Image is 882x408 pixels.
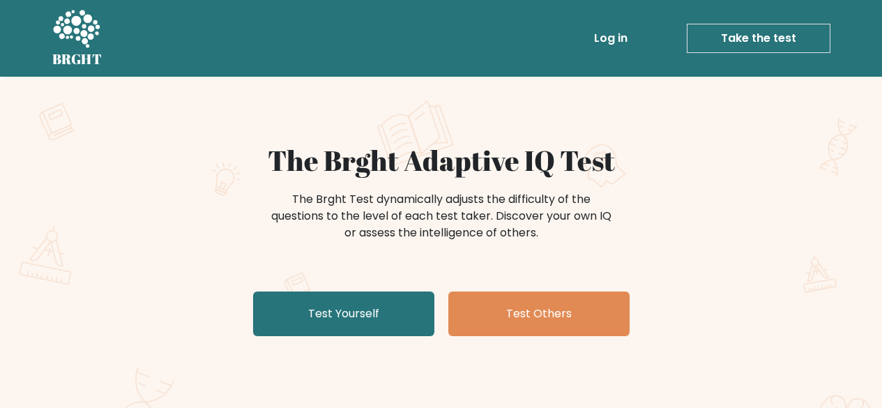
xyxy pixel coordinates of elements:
div: The Brght Test dynamically adjusts the difficulty of the questions to the level of each test take... [267,191,616,241]
a: Log in [588,24,633,52]
h1: The Brght Adaptive IQ Test [101,144,782,177]
a: Test Yourself [253,292,434,336]
a: BRGHT [52,6,102,71]
a: Test Others [448,292,630,336]
a: Take the test [687,24,830,53]
h5: BRGHT [52,51,102,68]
